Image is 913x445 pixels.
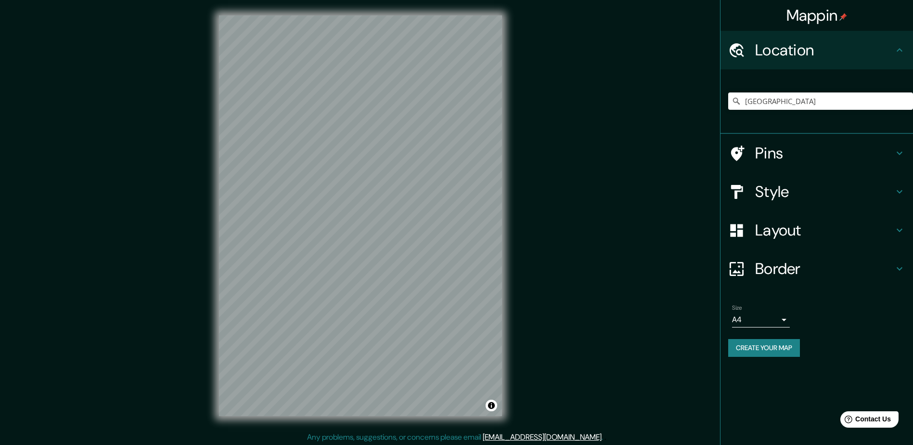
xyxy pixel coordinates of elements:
h4: Border [755,259,894,278]
label: Size [732,304,742,312]
div: . [603,432,604,443]
img: pin-icon.png [839,13,847,21]
button: Create your map [728,339,800,357]
button: Toggle attribution [486,400,497,411]
div: Layout [720,211,913,249]
input: Pick your city or area [728,92,913,110]
h4: Mappin [786,6,848,25]
div: Pins [720,134,913,172]
a: [EMAIL_ADDRESS][DOMAIN_NAME] [483,432,602,442]
h4: Style [755,182,894,201]
h4: Location [755,40,894,60]
div: Style [720,172,913,211]
div: . [604,432,606,443]
h4: Layout [755,221,894,240]
p: Any problems, suggestions, or concerns please email . [307,432,603,443]
canvas: Map [219,15,502,416]
div: Location [720,31,913,69]
iframe: Help widget launcher [827,407,902,434]
div: A4 [732,312,790,327]
h4: Pins [755,144,894,163]
div: Border [720,249,913,288]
